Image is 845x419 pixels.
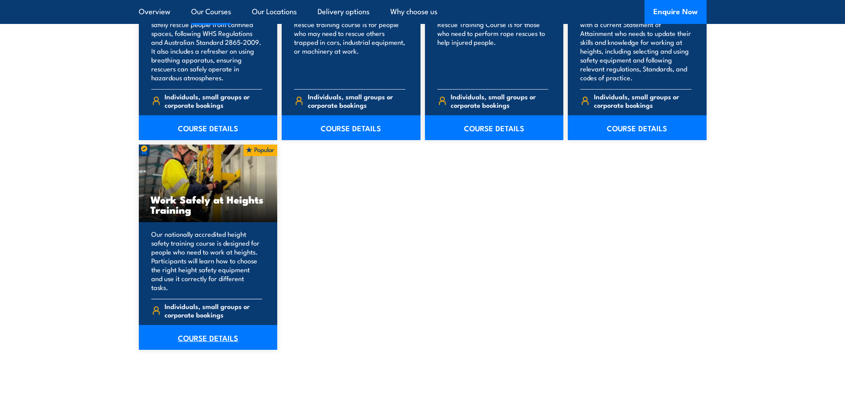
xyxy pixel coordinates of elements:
[580,11,692,82] p: This refresher course is for anyone with a current Statement of Attainment who needs to update th...
[165,92,262,109] span: Individuals, small groups or corporate bookings
[150,194,266,215] h3: Work Safely at Heights Training
[151,230,263,292] p: Our nationally accredited height safety training course is designed for people who need to work a...
[165,302,262,319] span: Individuals, small groups or corporate bookings
[139,325,278,350] a: COURSE DETAILS
[425,115,564,140] a: COURSE DETAILS
[294,11,405,82] p: Our nationally accredited Road Crash Rescue training course is for people who may need to rescue ...
[437,11,549,82] p: Our nationally accredited Vertical Rescue Training Course is for those who need to perform rope r...
[139,115,278,140] a: COURSE DETAILS
[151,11,263,82] p: This course teaches your team how to safely rescue people from confined spaces, following WHS Reg...
[451,92,548,109] span: Individuals, small groups or corporate bookings
[594,92,692,109] span: Individuals, small groups or corporate bookings
[282,115,421,140] a: COURSE DETAILS
[568,115,707,140] a: COURSE DETAILS
[308,92,405,109] span: Individuals, small groups or corporate bookings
